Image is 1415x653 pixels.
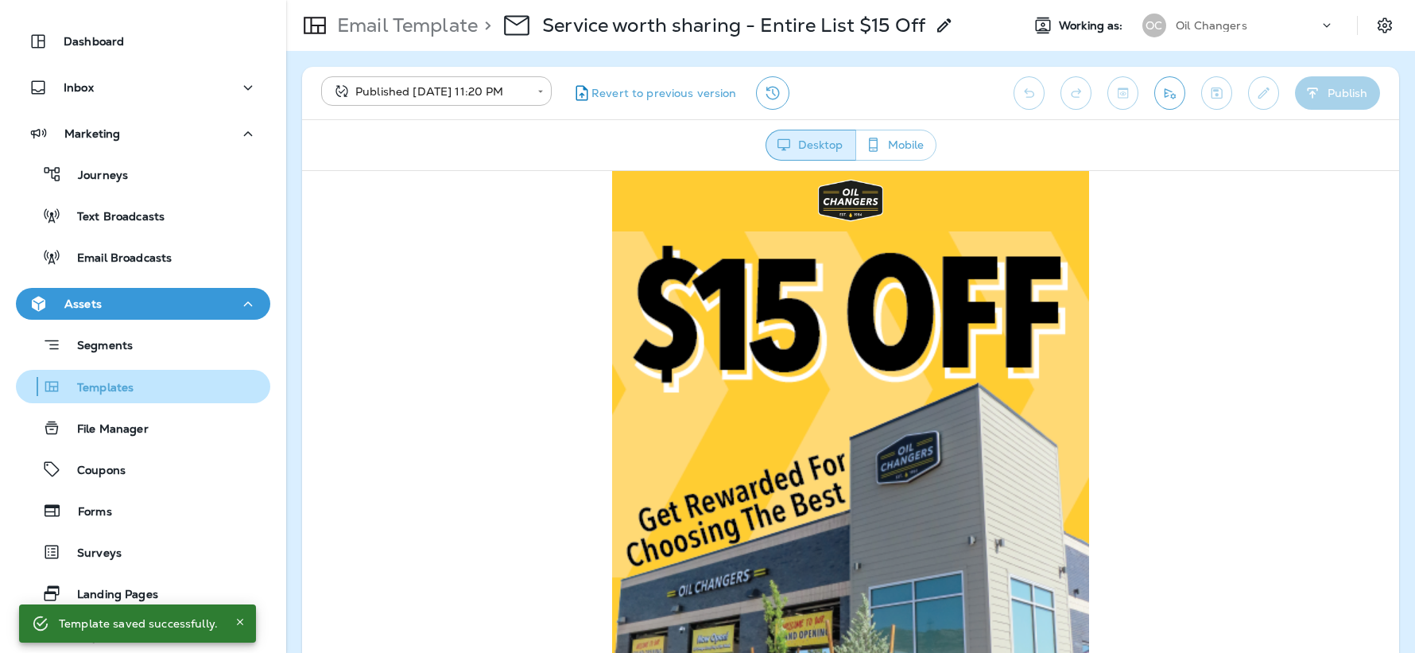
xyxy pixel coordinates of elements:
p: Oil Changers [1176,19,1247,32]
button: Send test email [1154,76,1185,110]
button: Landing Pages [16,577,270,610]
button: Mobile [855,130,936,161]
p: Service worth sharing - Entire List $15 Off [542,14,925,37]
button: Surveys [16,535,270,569]
button: Inbox [16,72,270,103]
p: Surveys [61,546,122,562]
button: Dashboard [16,25,270,57]
p: File Manager [61,422,149,437]
p: Forms [62,505,112,520]
img: get-rewarded-header2.png [310,60,787,597]
p: Journeys [62,169,128,184]
p: Marketing [64,127,120,140]
button: Coupons [16,453,270,486]
button: Segments [16,328,270,362]
button: Templates [16,370,270,403]
p: Coupons [61,464,126,479]
p: Landing Pages [61,588,158,603]
p: Email Template [331,14,478,37]
button: Revert to previous version [564,76,743,110]
button: Assets [16,288,270,320]
p: Assets [64,297,102,310]
p: > [478,14,491,37]
span: Working as: [1059,19,1126,33]
img: logo2-01%20edited_2da06072-8f10-483b-af27-1ce3a5adf980.png [516,8,581,52]
button: Close [231,612,250,632]
p: Dashboard [64,35,124,48]
button: Marketing [16,118,270,150]
p: Text Broadcasts [61,210,165,225]
p: Templates [61,381,134,396]
button: Forms [16,494,270,527]
button: Desktop [766,130,856,161]
p: Segments [61,339,133,355]
p: Email Broadcasts [61,251,172,266]
button: Text Broadcasts [16,199,270,232]
button: Repeat Transaction Calculator [16,618,270,651]
span: Revert to previous version [591,86,737,101]
button: View Changelog [756,76,789,110]
button: Journeys [16,157,270,191]
button: File Manager [16,411,270,445]
div: Published [DATE] 11:20 PM [332,84,526,99]
button: Settings [1370,11,1399,40]
p: Inbox [64,81,94,94]
button: Email Broadcasts [16,240,270,274]
div: OC [1142,14,1166,37]
div: Template saved successfully. [59,609,218,638]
